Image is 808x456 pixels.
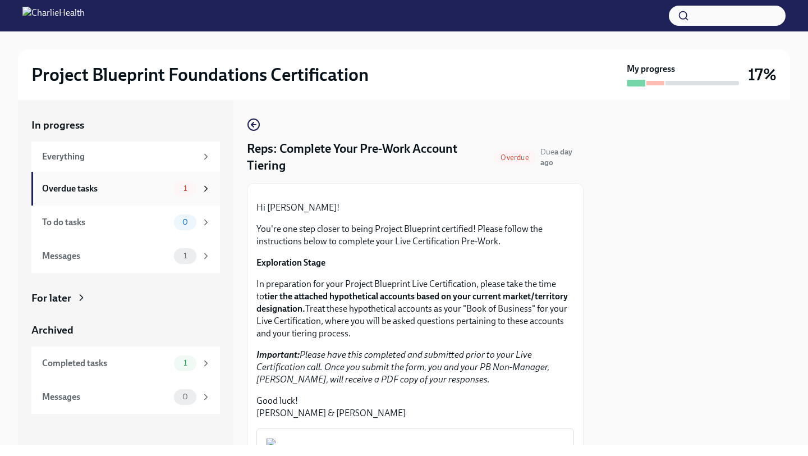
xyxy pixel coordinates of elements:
strong: tier the attached hypothetical accounts based on your current market/territory designation. [256,291,568,314]
div: Overdue tasks [42,183,169,195]
div: For later [31,291,71,305]
span: Due [540,147,572,167]
div: Messages [42,391,169,403]
em: Please have this completed and submitted prior to your Live Certification call. Once you submit t... [256,349,549,385]
strong: a day ago [540,147,572,167]
span: September 8th, 2025 09:00 [540,147,584,168]
span: 0 [176,393,195,401]
strong: My progress [627,63,675,75]
a: Archived [31,323,220,338]
a: Messages0 [31,380,220,414]
a: Messages1 [31,239,220,273]
strong: Important: [256,349,300,360]
h4: Reps: Complete Your Pre-Work Account Tiering [247,140,489,174]
a: In progress [31,118,220,133]
a: Completed tasks1 [31,346,220,380]
span: 0 [176,218,195,226]
a: For later [31,291,220,305]
div: To do tasks [42,216,169,229]
p: Hi [PERSON_NAME]! [256,202,574,214]
h3: 17% [748,65,777,85]
span: 1 [177,359,194,367]
strong: Exploration Stage [256,257,325,268]
p: Good luck! [PERSON_NAME] & [PERSON_NAME] [256,395,574,419]
div: Messages [42,250,169,262]
span: Overdue [494,153,535,162]
p: You're one step closer to being Project Blueprint certified! Please follow the instructions below... [256,223,574,248]
span: 1 [177,184,194,193]
p: In preparation for your Project Blueprint Live Certification, please take the time to Treat these... [256,278,574,340]
div: Everything [42,151,196,163]
div: Completed tasks [42,357,169,370]
a: To do tasks0 [31,206,220,239]
h2: Project Blueprint Foundations Certification [31,63,369,86]
a: Everything [31,142,220,172]
img: CharlieHealth [22,7,85,25]
a: Overdue tasks1 [31,172,220,206]
span: 1 [177,252,194,260]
